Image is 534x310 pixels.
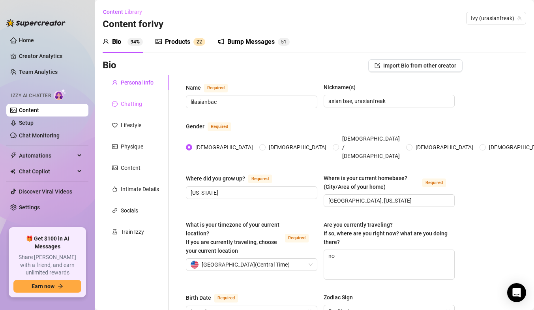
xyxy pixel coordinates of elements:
[285,234,309,242] span: Required
[517,16,522,21] span: team
[471,12,521,24] span: Ivy (urasianfreak)
[197,39,199,45] span: 2
[186,83,236,92] label: Name
[507,283,526,302] div: Open Intercom Messenger
[324,293,358,302] label: Zodiac Sign
[6,19,66,27] img: logo-BBDzfeDw.svg
[121,121,141,130] div: Lifestyle
[193,38,205,46] sup: 22
[186,222,279,254] span: What is your timezone of your current location? If you are currently traveling, choose your curre...
[19,107,39,113] a: Content
[383,62,456,69] span: Import Bio from other creator
[186,122,204,131] div: Gender
[218,38,224,45] span: notification
[199,39,202,45] span: 2
[112,144,118,149] span: idcard
[375,63,380,68] span: import
[11,92,51,100] span: Izzy AI Chatter
[19,37,34,43] a: Home
[339,134,403,160] span: [DEMOGRAPHIC_DATA] / [DEMOGRAPHIC_DATA]
[103,59,116,72] h3: Bio
[186,174,245,183] div: Where did you grow up?
[58,284,63,289] span: arrow-right
[127,38,143,46] sup: 94%
[324,174,420,191] div: Where is your current homebase? (City/Area of your home)
[112,80,118,85] span: user
[192,143,256,152] span: [DEMOGRAPHIC_DATA]
[112,37,121,47] div: Bio
[13,280,81,293] button: Earn nowarrow-right
[112,208,118,213] span: link
[202,259,290,271] span: [GEOGRAPHIC_DATA] ( Central Time )
[13,235,81,250] span: 🎁 Get $100 in AI Messages
[103,38,109,45] span: user
[112,122,118,128] span: heart
[266,143,330,152] span: [DEMOGRAPHIC_DATA]
[368,59,463,72] button: Import Bio from other creator
[32,283,54,289] span: Earn now
[227,37,275,47] div: Bump Messages
[186,122,240,131] label: Gender
[121,142,143,151] div: Physique
[103,18,163,31] h3: Content for Ivy
[121,78,154,87] div: Personal Info
[112,186,118,192] span: fire
[284,39,287,45] span: 1
[186,293,211,302] div: Birth Date
[112,229,118,235] span: experiment
[121,206,138,215] div: Socials
[324,174,455,191] label: Where is your current homebase? (City/Area of your home)
[281,39,284,45] span: 5
[186,293,247,302] label: Birth Date
[156,38,162,45] span: picture
[208,122,231,131] span: Required
[19,120,34,126] a: Setup
[121,163,141,172] div: Content
[324,250,455,279] textarea: no
[191,98,311,106] input: Name
[19,188,72,195] a: Discover Viral Videos
[121,185,159,194] div: Intimate Details
[324,293,353,302] div: Zodiac Sign
[19,204,40,210] a: Settings
[324,83,356,92] div: Nickname(s)
[103,6,148,18] button: Content Library
[10,169,15,174] img: Chat Copilot
[19,69,58,75] a: Team Analytics
[328,97,449,105] input: Nickname(s)
[112,165,118,171] span: picture
[186,83,201,92] div: Name
[13,254,81,277] span: Share [PERSON_NAME] with a friend, and earn unlimited rewards
[112,101,118,107] span: message
[103,9,142,15] span: Content Library
[278,38,290,46] sup: 51
[19,50,82,62] a: Creator Analytics
[412,143,476,152] span: [DEMOGRAPHIC_DATA]
[19,165,75,178] span: Chat Copilot
[121,100,142,108] div: Chatting
[10,152,17,159] span: thunderbolt
[165,37,190,47] div: Products
[191,261,199,269] img: us
[19,132,60,139] a: Chat Monitoring
[186,174,281,183] label: Where did you grow up?
[191,188,311,197] input: Where did you grow up?
[121,227,144,236] div: Train Izzy
[328,196,449,205] input: Where is your current homebase? (City/Area of your home)
[324,222,448,245] span: Are you currently traveling? If so, where are you right now? what are you doing there?
[324,83,361,92] label: Nickname(s)
[422,178,446,187] span: Required
[214,294,238,302] span: Required
[204,84,228,92] span: Required
[54,89,66,100] img: AI Chatter
[19,149,75,162] span: Automations
[248,175,272,183] span: Required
